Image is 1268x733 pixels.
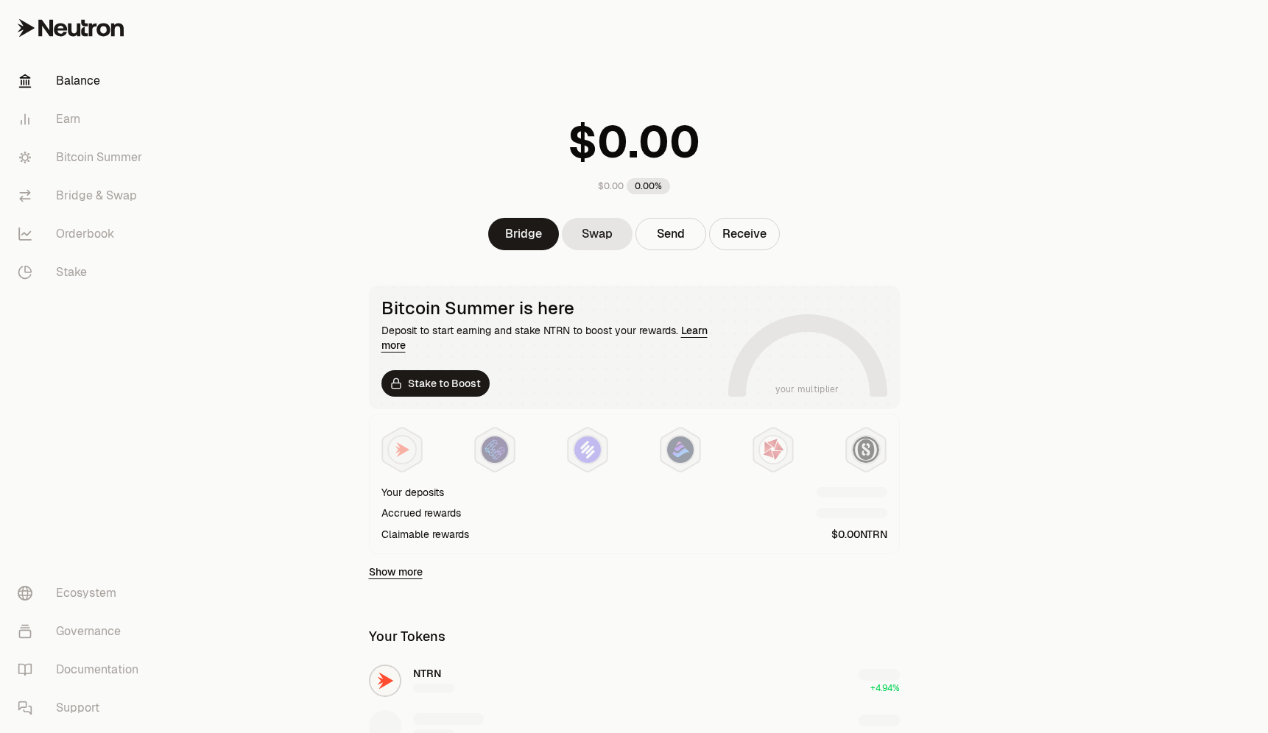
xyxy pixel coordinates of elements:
[369,564,423,579] a: Show more
[381,323,722,353] div: Deposit to start earning and stake NTRN to boost your rewards.
[381,370,490,397] a: Stake to Boost
[6,612,159,651] a: Governance
[6,689,159,727] a: Support
[389,436,415,463] img: NTRN
[482,436,508,463] img: EtherFi Points
[6,138,159,177] a: Bitcoin Summer
[6,100,159,138] a: Earn
[853,436,879,463] img: Structured Points
[369,626,445,647] div: Your Tokens
[381,527,469,542] div: Claimable rewards
[488,218,559,250] a: Bridge
[598,180,624,192] div: $0.00
[760,436,786,463] img: Mars Fragments
[775,382,839,397] span: your multiplier
[6,177,159,215] a: Bridge & Swap
[667,436,694,463] img: Bedrock Diamonds
[381,298,722,319] div: Bitcoin Summer is here
[6,651,159,689] a: Documentation
[574,436,601,463] img: Solv Points
[381,506,461,520] div: Accrued rewards
[635,218,706,250] button: Send
[6,62,159,100] a: Balance
[6,253,159,291] a: Stake
[709,218,780,250] button: Receive
[6,215,159,253] a: Orderbook
[562,218,633,250] a: Swap
[381,485,444,500] div: Your deposits
[6,574,159,612] a: Ecosystem
[627,178,670,194] div: 0.00%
